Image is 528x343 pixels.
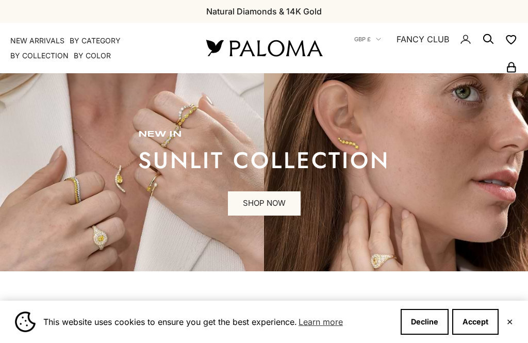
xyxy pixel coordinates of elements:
[10,36,181,61] nav: Primary navigation
[74,51,111,61] summary: By Color
[43,314,392,330] span: This website uses cookies to ensure you get the best experience.
[346,23,518,73] nav: Secondary navigation
[452,309,499,335] button: Accept
[15,312,36,332] img: Cookie banner
[506,319,513,325] button: Close
[401,309,449,335] button: Decline
[206,5,322,18] p: Natural Diamonds & 14K Gold
[138,150,390,171] p: sunlit collection
[228,191,301,216] a: SHOP NOW
[10,36,64,46] a: NEW ARRIVALS
[138,129,390,140] p: new in
[354,35,371,44] span: GBP £
[70,36,121,46] summary: By Category
[354,35,381,44] button: GBP £
[10,51,69,61] summary: By Collection
[397,32,449,46] a: FANCY CLUB
[297,314,344,330] a: Learn more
